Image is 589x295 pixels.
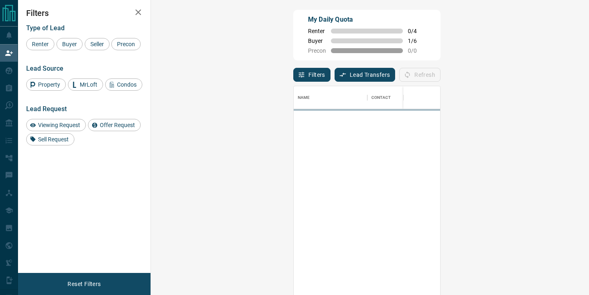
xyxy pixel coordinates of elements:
[29,41,52,47] span: Renter
[308,38,326,44] span: Buyer
[77,81,100,88] span: MrLoft
[294,86,367,109] div: Name
[105,78,142,91] div: Condos
[111,38,141,50] div: Precon
[26,133,74,145] div: Sell Request
[308,28,326,34] span: Renter
[56,38,83,50] div: Buyer
[114,81,139,88] span: Condos
[298,86,310,109] div: Name
[367,86,433,109] div: Contact
[408,28,426,34] span: 0 / 4
[85,38,110,50] div: Seller
[35,136,72,143] span: Sell Request
[26,78,66,91] div: Property
[59,41,80,47] span: Buyer
[114,41,138,47] span: Precon
[293,68,330,82] button: Filters
[26,8,142,18] h2: Filters
[26,105,67,113] span: Lead Request
[35,122,83,128] span: Viewing Request
[62,277,106,291] button: Reset Filters
[26,38,54,50] div: Renter
[335,68,396,82] button: Lead Transfers
[26,119,86,131] div: Viewing Request
[26,65,63,72] span: Lead Source
[408,38,426,44] span: 1 / 6
[371,86,391,109] div: Contact
[26,24,65,32] span: Type of Lead
[88,41,107,47] span: Seller
[68,78,103,91] div: MrLoft
[308,47,326,54] span: Precon
[35,81,63,88] span: Property
[408,47,426,54] span: 0 / 0
[88,119,141,131] div: Offer Request
[308,15,426,25] p: My Daily Quota
[97,122,138,128] span: Offer Request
